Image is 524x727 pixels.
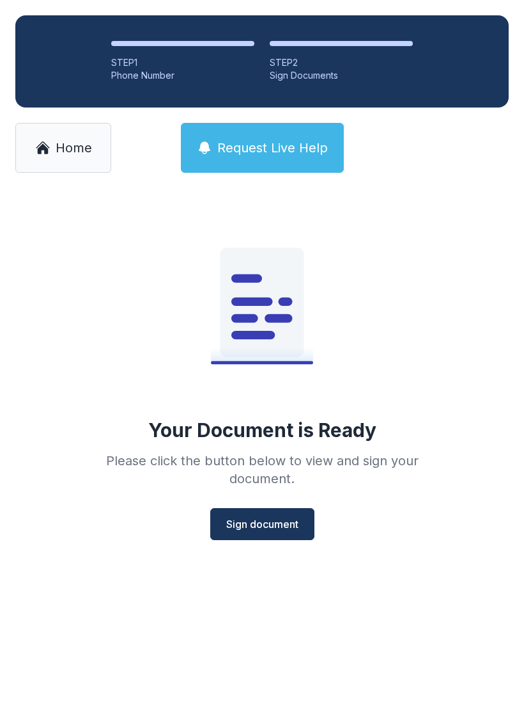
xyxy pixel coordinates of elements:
[56,139,92,157] span: Home
[111,69,254,82] div: Phone Number
[270,69,413,82] div: Sign Documents
[270,56,413,69] div: STEP 2
[226,516,298,532] span: Sign document
[78,452,446,488] div: Please click the button below to view and sign your document.
[217,139,328,157] span: Request Live Help
[148,419,376,442] div: Your Document is Ready
[111,56,254,69] div: STEP 1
